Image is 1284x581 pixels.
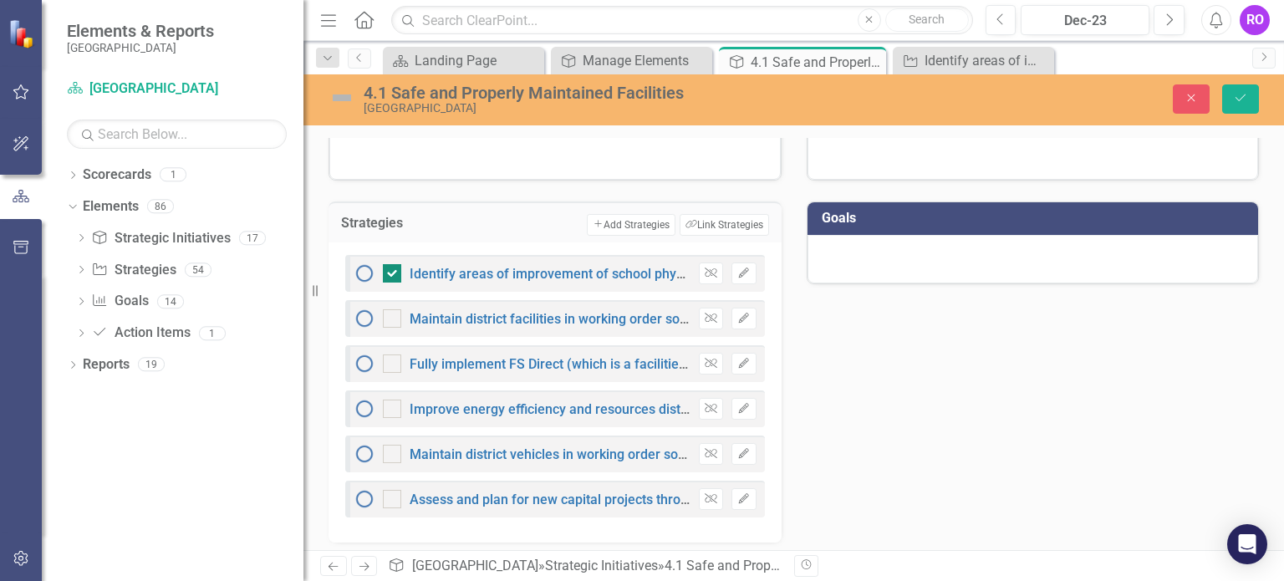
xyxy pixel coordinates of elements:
div: 4.1 Safe and Properly Maintained Facilities [751,52,882,73]
div: Manage Elements [583,50,708,71]
button: Add Strategies [587,214,675,236]
div: 17 [239,231,266,245]
input: Search Below... [67,120,287,149]
a: Improve energy efficiency and resources district wide [410,401,731,417]
div: 14 [157,294,184,308]
img: No Information [354,489,374,509]
img: No Information [354,399,374,419]
div: 1 [199,326,226,340]
img: No Information [354,444,374,464]
a: [GEOGRAPHIC_DATA] [67,79,276,99]
span: Search [909,13,945,26]
img: No Information [354,263,374,283]
a: Identify areas of improvement of school physical condition and cleanliness through work order man... [897,50,1050,71]
a: Elements [83,197,139,217]
div: » » [388,557,781,576]
button: Link Strategies [680,214,768,236]
div: 54 [185,262,211,277]
div: 1 [160,168,186,182]
img: No Information [354,354,374,374]
a: [GEOGRAPHIC_DATA] [412,558,538,573]
div: Dec-23 [1027,11,1144,31]
img: Not Defined [329,84,355,111]
h3: Goals [822,211,1251,226]
h3: Strategies [341,216,450,231]
div: 4.1 Safe and Properly Maintained Facilities [665,558,918,573]
div: Identify areas of improvement of school physical condition and cleanliness through work order man... [925,50,1050,71]
img: ClearPoint Strategy [8,18,38,49]
a: Goals [91,292,148,311]
button: RO [1240,5,1270,35]
div: 19 [138,358,165,372]
div: 4.1 Safe and Properly Maintained Facilities [364,84,842,102]
a: Reports [83,355,130,375]
a: Manage Elements [555,50,708,71]
span: Elements & Reports [67,21,214,41]
button: Dec-23 [1021,5,1149,35]
a: Identify areas of improvement of school physical condition and cleanliness through work order man... [410,266,1068,282]
input: Search ClearPoint... [391,6,972,35]
a: Strategies [91,261,176,280]
a: Landing Page [387,50,540,71]
button: Search [885,8,969,32]
a: Assess and plan for new capital projects through a process to determine projects for funding with... [410,492,1239,507]
img: No Information [354,308,374,329]
div: [GEOGRAPHIC_DATA] [364,102,842,115]
a: Strategic Initiatives [545,558,658,573]
a: Scorecards [83,166,151,185]
a: Maintain district facilities in working order so that instructional time is not interrupted for f... [410,311,1112,327]
div: 86 [147,200,174,214]
div: Landing Page [415,50,540,71]
div: Open Intercom Messenger [1227,524,1267,564]
a: Action Items [91,324,190,343]
a: Strategic Initiatives [91,229,230,248]
small: [GEOGRAPHIC_DATA] [67,41,214,54]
